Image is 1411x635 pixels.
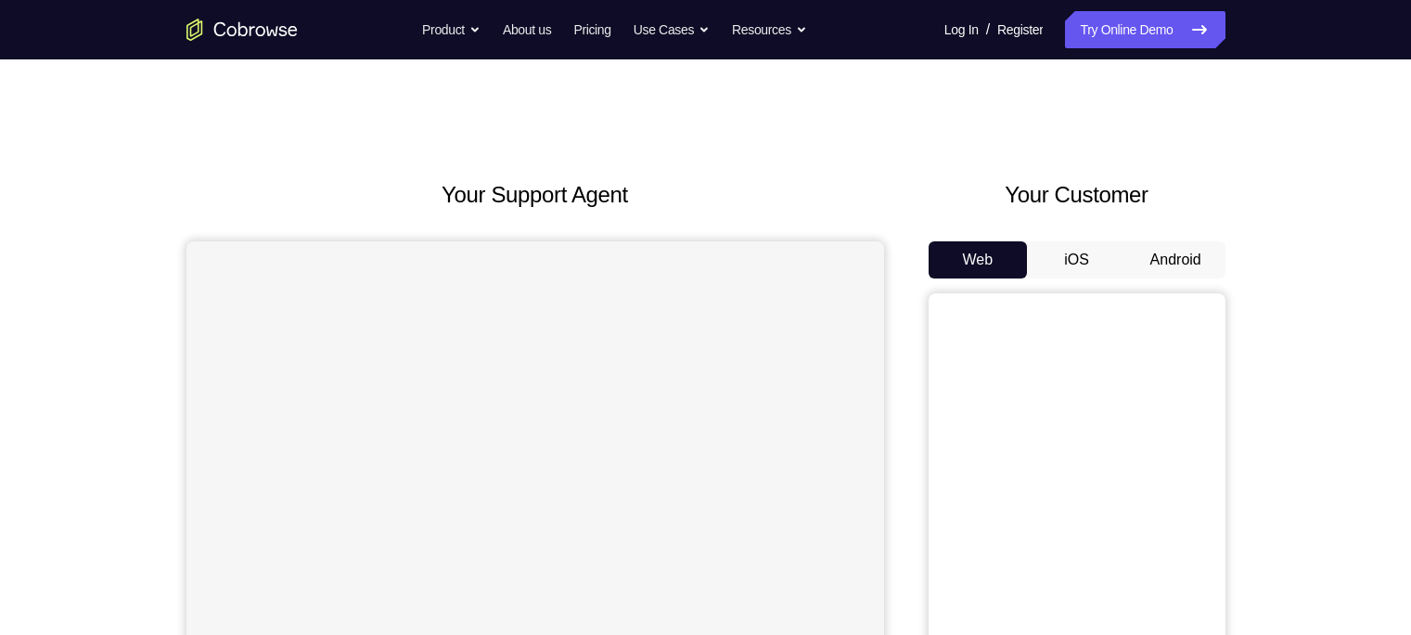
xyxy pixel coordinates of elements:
button: Resources [732,11,807,48]
button: Use Cases [634,11,710,48]
button: Product [422,11,481,48]
h2: Your Customer [929,178,1225,212]
h2: Your Support Agent [186,178,884,212]
a: About us [503,11,551,48]
span: / [986,19,990,41]
a: Go to the home page [186,19,298,41]
a: Log In [944,11,979,48]
button: iOS [1027,241,1126,279]
a: Pricing [573,11,610,48]
button: Web [929,241,1028,279]
a: Try Online Demo [1065,11,1225,48]
button: Android [1126,241,1225,279]
a: Register [997,11,1043,48]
